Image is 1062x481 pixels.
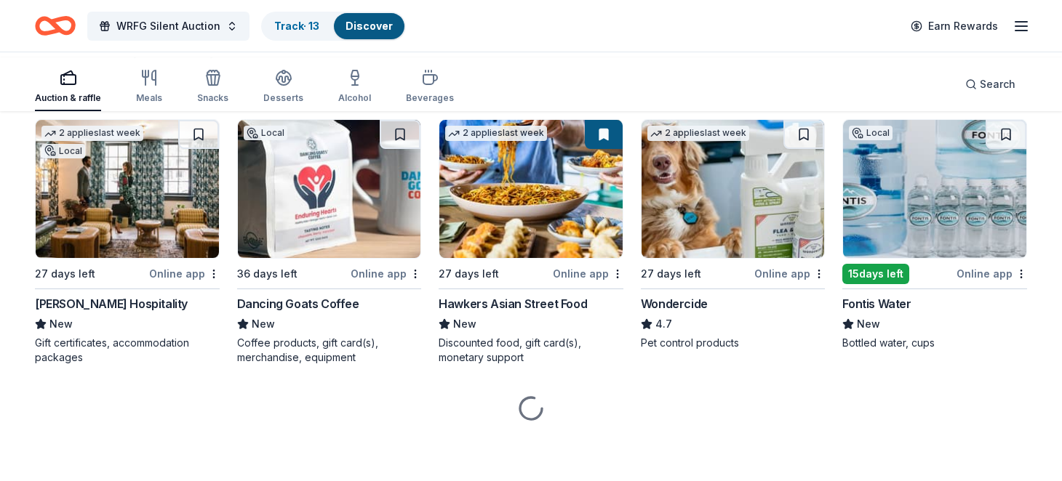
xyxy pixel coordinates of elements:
[35,295,188,312] div: [PERSON_NAME] Hospitality
[338,63,371,111] button: Alcohol
[957,264,1027,283] div: Online app
[197,63,228,111] button: Snacks
[641,265,701,283] div: 27 days left
[252,315,275,333] span: New
[641,336,826,350] div: Pet control products
[842,55,1027,84] div: Gift certificate or coupons, art products, monetary donation
[35,119,220,365] a: Image for Oliver Hospitality2 applieslast weekLocal27 days leftOnline app[PERSON_NAME] Hospitalit...
[351,264,421,283] div: Online app
[238,120,421,258] img: Image for Dancing Goats Coffee
[237,295,359,312] div: Dancing Goats Coffee
[641,119,826,350] a: Image for Wondercide2 applieslast week27 days leftOnline appWondercide4.7Pet control products
[641,55,826,84] div: K1 Speed Admission pass(es), gift card(s), merchandise
[237,55,422,84] div: Single-day passes, gift baskets, sponsorship, fundraising opportunities.
[149,264,220,283] div: Online app
[655,315,672,333] span: 4.7
[842,336,1027,350] div: Bottled water, cups
[261,12,406,41] button: Track· 13Discover
[136,63,162,111] button: Meals
[439,120,623,258] img: Image for Hawkers Asian Street Food
[35,9,76,43] a: Home
[244,126,287,140] div: Local
[136,92,162,104] div: Meals
[36,120,219,258] img: Image for Oliver Hospitality
[87,12,249,41] button: WRFG Silent Auction
[35,63,101,111] button: Auction & raffle
[439,336,623,365] div: Discounted food, gift card(s), monetary support
[263,63,303,111] button: Desserts
[980,76,1015,93] span: Search
[453,315,476,333] span: New
[849,126,893,140] div: Local
[857,315,880,333] span: New
[35,92,101,104] div: Auction & raffle
[954,70,1027,99] button: Search
[754,264,825,283] div: Online app
[274,20,319,32] a: Track· 13
[237,265,298,283] div: 36 days left
[641,295,708,312] div: Wondercide
[237,119,422,365] a: Image for Dancing Goats CoffeeLocal36 days leftOnline appDancing Goats CoffeeNewCoffee products, ...
[842,119,1027,350] a: Image for Fontis WaterLocal15days leftOnline appFontis WaterNewBottled water, cups
[49,315,73,333] span: New
[338,92,371,104] div: Alcohol
[346,20,393,32] a: Discover
[35,336,220,365] div: Gift certificates, accommodation packages
[35,55,220,84] div: 3 Family Scavenger [PERSON_NAME] Six Pack ($270 Value), 2 Date Night Scavenger [PERSON_NAME] Two ...
[642,120,825,258] img: Image for Wondercide
[406,63,454,111] button: Beverages
[197,92,228,104] div: Snacks
[553,264,623,283] div: Online app
[41,144,85,158] div: Local
[647,126,749,141] div: 2 applies last week
[116,17,220,35] span: WRFG Silent Auction
[843,120,1026,258] img: Image for Fontis Water
[902,13,1007,39] a: Earn Rewards
[439,295,587,312] div: Hawkers Asian Street Food
[842,295,911,312] div: Fontis Water
[406,92,454,104] div: Beverages
[41,126,143,141] div: 2 applies last week
[842,264,909,284] div: 15 days left
[445,126,547,141] div: 2 applies last week
[439,55,623,70] div: Food, gift card(s)
[237,336,422,365] div: Coffee products, gift card(s), merchandise, equipment
[263,92,303,104] div: Desserts
[439,265,499,283] div: 27 days left
[439,119,623,365] a: Image for Hawkers Asian Street Food2 applieslast week27 days leftOnline appHawkers Asian Street F...
[35,265,95,283] div: 27 days left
